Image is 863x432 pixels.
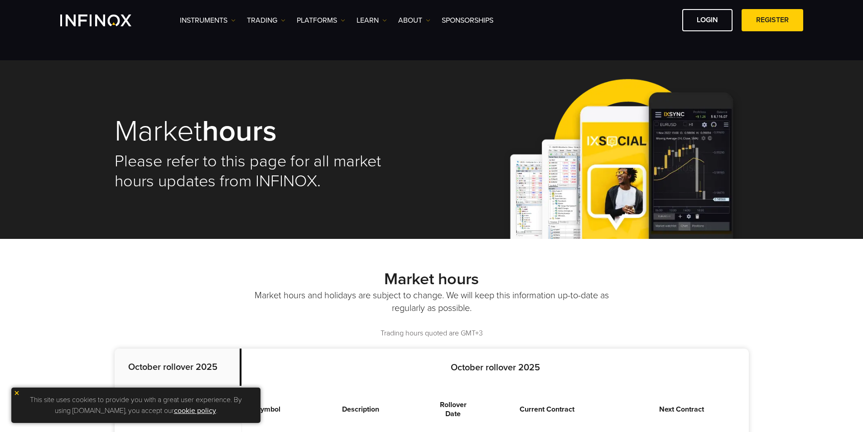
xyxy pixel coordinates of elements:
[115,116,419,147] h1: Market
[297,15,345,26] a: PLATFORMS
[14,390,20,396] img: yellow close icon
[384,269,479,289] strong: Market hours
[115,151,419,191] h2: Please refer to this page for all market hours updates from INFINOX.
[451,362,540,373] strong: October rollover 2025
[357,15,387,26] a: Learn
[128,362,217,373] strong: October rollover 2025
[398,15,430,26] a: ABOUT
[16,392,256,418] p: This site uses cookies to provide you with a great user experience. By using [DOMAIN_NAME], you a...
[115,328,749,339] p: Trading hours quoted are GMT+3
[294,387,427,432] th: Description
[180,15,236,26] a: Instruments
[253,289,611,315] p: Market hours and holidays are subject to change. We will keep this information up-to-date as regu...
[247,15,285,26] a: TRADING
[442,15,493,26] a: SPONSORSHIPS
[60,15,153,26] a: INFINOX Logo
[742,9,803,31] a: REGISTER
[480,387,614,432] th: Current Contract
[202,113,277,149] strong: hours
[427,387,480,432] th: Rollover Date
[614,387,749,432] th: Next Contract
[242,387,294,432] th: Symbol
[682,9,733,31] a: LOGIN
[174,406,216,415] a: cookie policy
